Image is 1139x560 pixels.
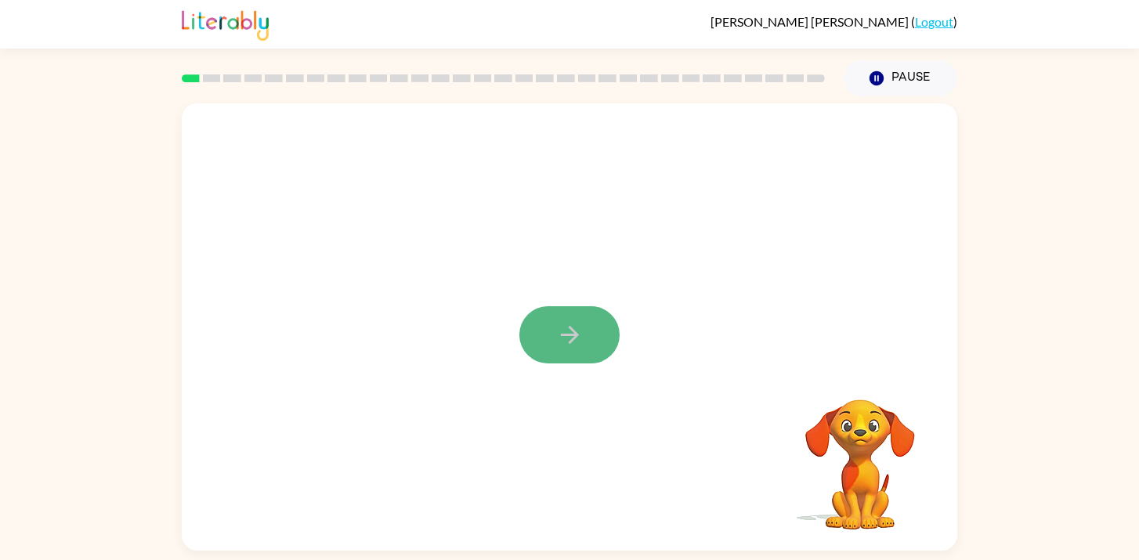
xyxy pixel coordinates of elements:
[782,375,938,532] video: Your browser must support playing .mp4 files to use Literably. Please try using another browser.
[711,14,911,29] span: [PERSON_NAME] [PERSON_NAME]
[182,6,269,41] img: Literably
[844,60,957,96] button: Pause
[711,14,957,29] div: ( )
[915,14,953,29] a: Logout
